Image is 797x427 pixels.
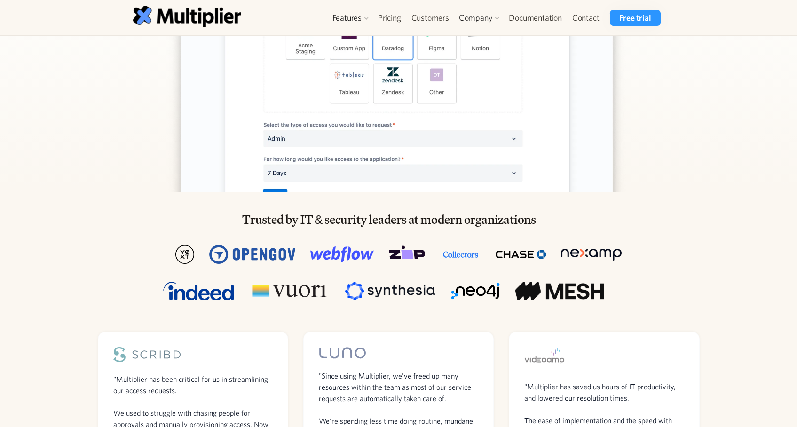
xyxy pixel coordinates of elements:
[567,10,605,26] a: Contact
[610,10,660,26] a: Free trial
[209,245,295,264] img: Company logo
[504,10,567,26] a: Documentation
[496,245,546,264] img: Company logo
[310,245,374,264] img: Company logo
[332,12,362,24] div: Features
[345,282,435,300] img: Company logo
[373,10,406,26] a: Pricing
[328,10,373,26] div: Features
[175,245,194,264] img: Company logo
[454,10,504,26] div: Company
[440,245,481,264] img: Company logo
[459,12,493,24] div: Company
[406,10,454,26] a: Customers
[249,282,330,300] img: Company logo
[515,282,604,300] img: Company logo
[389,245,426,264] img: Company logo
[450,282,501,300] img: Company logo
[163,282,234,300] img: Company logo
[561,249,622,261] img: Company logo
